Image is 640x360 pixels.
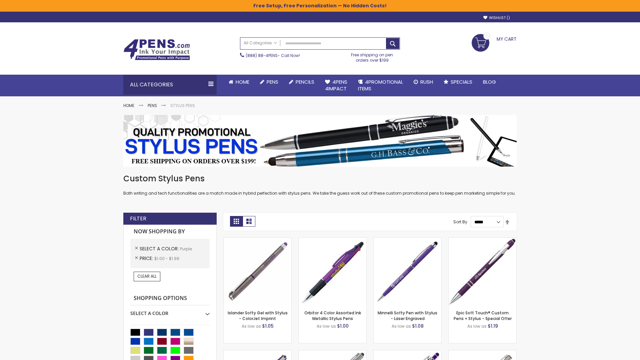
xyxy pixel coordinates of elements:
[344,50,400,63] div: Free shipping on pen orders over $199
[483,15,510,20] a: Wishlist
[148,103,157,108] a: Pens
[453,219,467,225] label: Sort By
[483,78,496,85] span: Blog
[353,75,408,96] a: 4PROMOTIONALITEMS
[223,75,255,89] a: Home
[123,39,190,60] img: 4Pens Custom Pens and Promotional Products
[374,237,441,243] a: Minnelli Softy Pen with Stylus - Laser Engraved-Purple
[137,273,157,279] span: Clear All
[392,323,411,329] span: As low as
[449,238,516,305] img: 4P-MS8B-Purple
[438,75,478,89] a: Specials
[123,103,134,108] a: Home
[140,255,154,262] span: Price
[230,216,243,227] strong: Grid
[246,53,278,58] a: (888) 88-4PENS
[262,323,274,329] span: $1.05
[449,350,516,356] a: Tres-Chic Touch Pen - Standard Laser-Purple
[123,115,517,167] img: Stylus Pens
[304,310,361,321] a: Orbitor 4 Color Assorted Ink Metallic Stylus Pens
[337,323,349,329] span: $1.00
[224,238,291,305] img: Islander Softy Gel with Stylus - ColorJet Imprint-Purple
[224,237,291,243] a: Islander Softy Gel with Stylus - ColorJet Imprint-Purple
[454,310,512,321] a: Epic Soft Touch® Custom Pens + Stylus - Special Offer
[478,75,501,89] a: Blog
[134,272,160,281] a: Clear All
[412,323,424,329] span: $1.08
[420,78,433,85] span: Rush
[244,40,277,46] span: All Categories
[317,323,336,329] span: As low as
[154,256,179,261] span: $1.00 - $1.99
[224,350,291,356] a: Avendale Velvet Touch Stylus Gel Pen-Purple
[228,310,288,321] a: Islander Softy Gel with Stylus - ColorJet Imprint
[246,53,300,58] span: - Call Now!
[488,323,498,329] span: $1.19
[378,310,437,321] a: Minnelli Softy Pen with Stylus - Laser Engraved
[358,78,403,92] span: 4PROMOTIONAL ITEMS
[449,237,516,243] a: 4P-MS8B-Purple
[130,291,210,306] strong: Shopping Options
[299,350,366,356] a: Tres-Chic with Stylus Metal Pen - Standard Laser-Purple
[130,305,210,317] div: Select A Color
[299,238,366,305] img: Orbitor 4 Color Assorted Ink Metallic Stylus Pens-Purple
[130,215,146,222] strong: Filter
[467,323,487,329] span: As low as
[242,323,261,329] span: As low as
[299,237,366,243] a: Orbitor 4 Color Assorted Ink Metallic Stylus Pens-Purple
[130,225,210,239] strong: Now Shopping by
[255,75,284,89] a: Pens
[123,75,217,95] div: All Categories
[140,245,180,252] span: Select A Color
[180,246,192,252] span: Purple
[296,78,314,85] span: Pencils
[374,238,441,305] img: Minnelli Softy Pen with Stylus - Laser Engraved-Purple
[408,75,438,89] a: Rush
[123,173,517,196] div: Both writing and tech functionalities are a match made in hybrid perfection with stylus pens. We ...
[325,78,347,92] span: 4Pens 4impact
[451,78,472,85] span: Specials
[236,78,249,85] span: Home
[374,350,441,356] a: Phoenix Softy with Stylus Pen - Laser-Purple
[240,38,280,49] a: All Categories
[267,78,278,85] span: Pens
[284,75,320,89] a: Pencils
[123,173,517,184] h1: Custom Stylus Pens
[170,103,195,108] strong: Stylus Pens
[320,75,353,96] a: 4Pens4impact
